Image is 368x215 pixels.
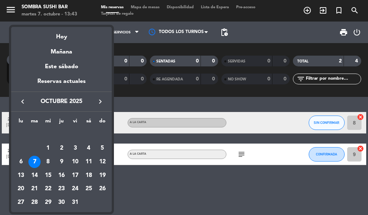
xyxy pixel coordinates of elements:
[41,196,55,209] td: 29 de octubre de 2025
[14,169,28,182] td: 13 de octubre de 2025
[28,156,41,168] div: 7
[11,27,112,42] div: Hoy
[14,155,28,169] td: 6 de octubre de 2025
[42,169,54,182] div: 15
[96,183,109,195] div: 26
[69,156,81,168] div: 10
[96,169,109,182] div: 19
[69,183,81,195] div: 24
[14,117,28,128] th: lunes
[82,169,96,182] td: 18 de octubre de 2025
[41,117,55,128] th: miércoles
[82,142,96,155] td: 4 de octubre de 2025
[28,182,41,196] td: 21 de octubre de 2025
[82,117,96,128] th: sábado
[68,169,82,182] td: 17 de octubre de 2025
[14,182,28,196] td: 20 de octubre de 2025
[55,183,68,195] div: 23
[55,156,68,168] div: 9
[82,182,96,196] td: 25 de octubre de 2025
[94,97,107,106] button: keyboard_arrow_right
[55,169,68,182] div: 16
[41,142,55,155] td: 1 de octubre de 2025
[28,196,41,209] td: 28 de octubre de 2025
[68,117,82,128] th: viernes
[42,183,54,195] div: 22
[42,196,54,209] div: 29
[55,196,69,209] td: 30 de octubre de 2025
[83,142,95,154] div: 4
[55,142,69,155] td: 2 de octubre de 2025
[83,183,95,195] div: 25
[69,142,81,154] div: 3
[41,182,55,196] td: 22 de octubre de 2025
[28,183,41,195] div: 21
[68,155,82,169] td: 10 de octubre de 2025
[96,142,109,154] div: 5
[42,142,54,154] div: 1
[55,155,69,169] td: 9 de octubre de 2025
[15,183,27,195] div: 20
[14,196,28,209] td: 27 de octubre de 2025
[82,155,96,169] td: 11 de octubre de 2025
[28,169,41,182] td: 14 de octubre de 2025
[96,156,109,168] div: 12
[41,169,55,182] td: 15 de octubre de 2025
[68,142,82,155] td: 3 de octubre de 2025
[11,77,112,92] div: Reservas actuales
[96,169,109,182] td: 19 de octubre de 2025
[55,182,69,196] td: 23 de octubre de 2025
[28,169,41,182] div: 14
[15,196,27,209] div: 27
[15,156,27,168] div: 6
[83,169,95,182] div: 18
[55,196,68,209] div: 30
[68,182,82,196] td: 24 de octubre de 2025
[28,196,41,209] div: 28
[15,169,27,182] div: 13
[96,142,109,155] td: 5 de octubre de 2025
[11,57,112,77] div: Este sábado
[16,97,29,106] button: keyboard_arrow_left
[96,182,109,196] td: 26 de octubre de 2025
[96,117,109,128] th: domingo
[14,128,109,142] td: OCT.
[28,155,41,169] td: 7 de octubre de 2025
[28,117,41,128] th: martes
[55,169,69,182] td: 16 de octubre de 2025
[42,156,54,168] div: 8
[55,117,69,128] th: jueves
[11,42,112,57] div: Mañana
[83,156,95,168] div: 11
[96,97,105,106] i: keyboard_arrow_right
[69,169,81,182] div: 17
[96,155,109,169] td: 12 de octubre de 2025
[69,196,81,209] div: 31
[29,97,94,106] span: octubre 2025
[68,196,82,209] td: 31 de octubre de 2025
[18,97,27,106] i: keyboard_arrow_left
[55,142,68,154] div: 2
[41,155,55,169] td: 8 de octubre de 2025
